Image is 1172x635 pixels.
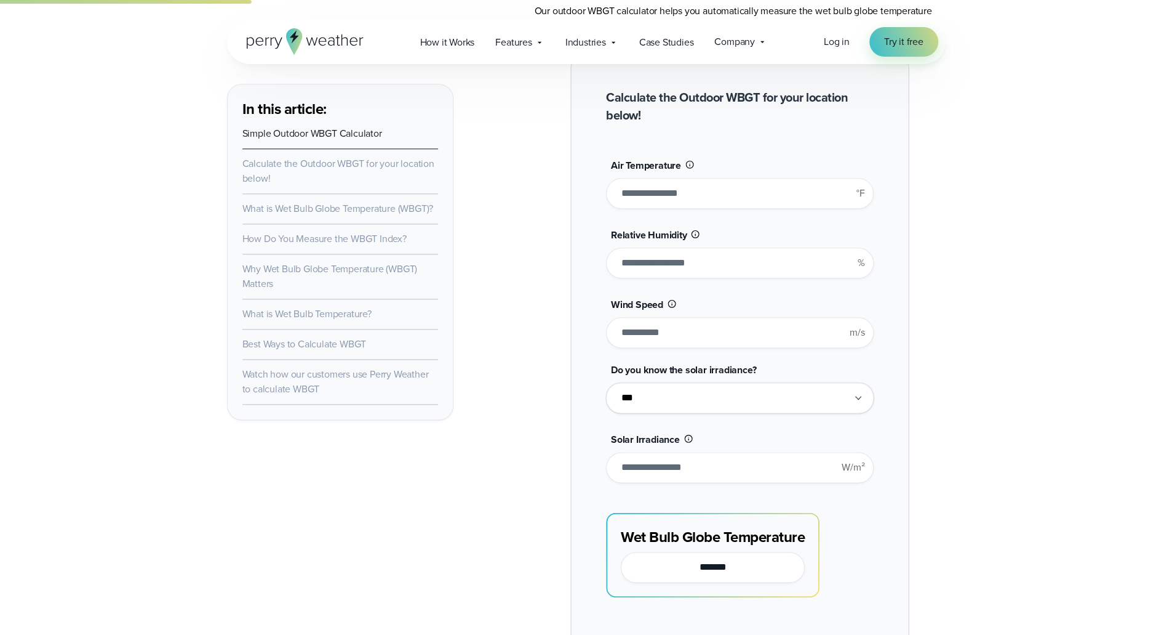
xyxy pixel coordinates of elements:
[410,30,485,55] a: How it Works
[611,297,663,312] span: Wind Speed
[884,34,923,49] span: Try it free
[242,99,438,119] h3: In this article:
[611,228,687,242] span: Relative Humidity
[242,337,367,351] a: Best Ways to Calculate WBGT
[242,126,382,140] a: Simple Outdoor WBGT Calculator
[639,35,694,50] span: Case Studies
[824,34,850,49] a: Log in
[495,35,532,50] span: Features
[242,156,434,185] a: Calculate the Outdoor WBGT for your location below!
[242,201,434,216] a: What is Wet Bulb Globe Temperature (WBGT)?
[242,232,407,246] a: How Do You Measure the WBGT Index?
[611,363,756,377] span: Do you know the solar irradiance?
[714,34,755,49] span: Company
[565,35,606,50] span: Industries
[242,307,372,321] a: What is Wet Bulb Temperature?
[606,89,874,124] h2: Calculate the Outdoor WBGT for your location below!
[535,4,946,33] p: Our outdoor WBGT calculator helps you automatically measure the wet bulb globe temperature quickl...
[611,158,681,172] span: Air Temperature
[869,27,938,57] a: Try it free
[420,35,475,50] span: How it Works
[611,432,680,447] span: Solar Irradiance
[629,30,704,55] a: Case Studies
[242,367,429,396] a: Watch how our customers use Perry Weather to calculate WBGT
[242,262,418,291] a: Why Wet Bulb Globe Temperature (WBGT) Matters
